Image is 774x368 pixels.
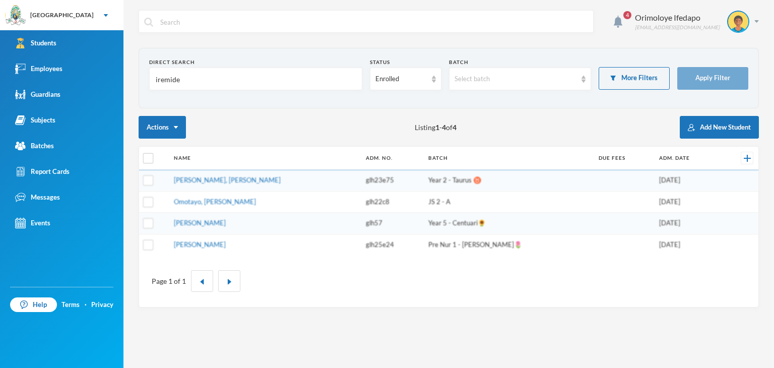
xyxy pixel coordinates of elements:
[375,74,426,84] div: Enrolled
[174,219,226,227] a: [PERSON_NAME]
[654,234,721,255] td: [DATE]
[449,58,591,66] div: Batch
[361,191,424,213] td: glh22c8
[654,191,721,213] td: [DATE]
[149,58,362,66] div: Direct Search
[61,300,80,310] a: Terms
[423,213,594,234] td: Year 5 - Centuari🌻
[85,300,87,310] div: ·
[728,12,748,32] img: STUDENT
[423,147,594,170] th: Batch
[442,123,446,132] b: 4
[15,64,62,74] div: Employees
[654,147,721,170] th: Adm. Date
[370,58,441,66] div: Status
[415,122,457,133] span: Listing - of
[91,300,113,310] a: Privacy
[594,147,654,170] th: Due Fees
[6,6,26,26] img: logo
[174,198,256,206] a: Omotayo, [PERSON_NAME]
[15,192,60,203] div: Messages
[15,89,60,100] div: Guardians
[152,276,186,286] div: Page 1 of 1
[15,218,50,228] div: Events
[155,68,357,91] input: Name, Admin No, Phone number, Email Address
[423,191,594,213] td: JS 2 - A
[599,67,670,90] button: More Filters
[361,234,424,255] td: glh25e24
[423,170,594,192] td: Year 2 - Taurus ♉️
[30,11,94,20] div: [GEOGRAPHIC_DATA]
[159,11,588,33] input: Search
[677,67,748,90] button: Apply Filter
[10,297,57,313] a: Help
[623,11,631,19] span: 4
[169,147,361,170] th: Name
[423,234,594,255] td: Pre Nur 1 - [PERSON_NAME]🌷
[139,116,186,139] button: Actions
[744,155,751,162] img: +
[680,116,759,139] button: Add New Student
[15,166,70,177] div: Report Cards
[635,12,720,24] div: Orimoloye Ifedapo
[15,115,55,126] div: Subjects
[654,213,721,234] td: [DATE]
[635,24,720,31] div: [EMAIL_ADDRESS][DOMAIN_NAME]
[15,141,54,151] div: Batches
[174,176,281,184] a: [PERSON_NAME], [PERSON_NAME]
[15,38,56,48] div: Students
[654,170,721,192] td: [DATE]
[144,18,153,27] img: search
[361,170,424,192] td: glh23e75
[361,147,424,170] th: Adm. No.
[174,240,226,249] a: [PERSON_NAME]
[435,123,439,132] b: 1
[361,213,424,234] td: glh57
[453,123,457,132] b: 4
[455,74,576,84] div: Select batch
